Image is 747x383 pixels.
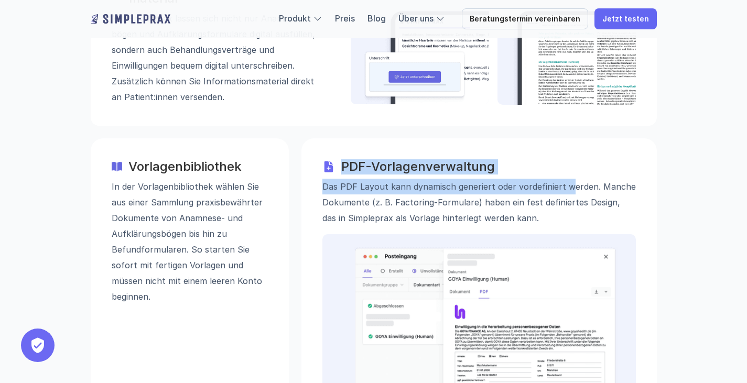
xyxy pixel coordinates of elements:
[341,159,636,174] h3: PDF-Vorlagenverwaltung
[112,10,321,105] p: Mit Simpleprax lassen sich nicht nur Anamnese­bögen und Aufklärungs­formulare digital ausfüllen, ...
[367,13,386,24] a: Blog
[510,10,667,105] img: Beispielbild eine Informationsartikels auf dem Tablet
[594,8,657,29] a: Jetzt testen
[335,13,355,24] a: Preis
[112,178,268,304] p: In der Vorlagenbibliothek wählen Sie aus einer Sammlung praxisbewährter Dokumente von Anamnese- u...
[462,8,588,29] a: Beratungstermin vereinbaren
[279,13,311,24] a: Produkt
[128,159,268,174] h3: Vorlagenbibliothek
[363,10,550,105] img: Beispielbild eines Vertrages
[398,13,434,24] a: Über uns
[322,178,636,225] p: Das PDF Layout kann dynamisch generiert oder vordefiniert werden. Manche Dokumente (z. B. Factori...
[602,15,649,24] p: Jetzt testen
[470,15,580,24] p: Beratungstermin vereinbaren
